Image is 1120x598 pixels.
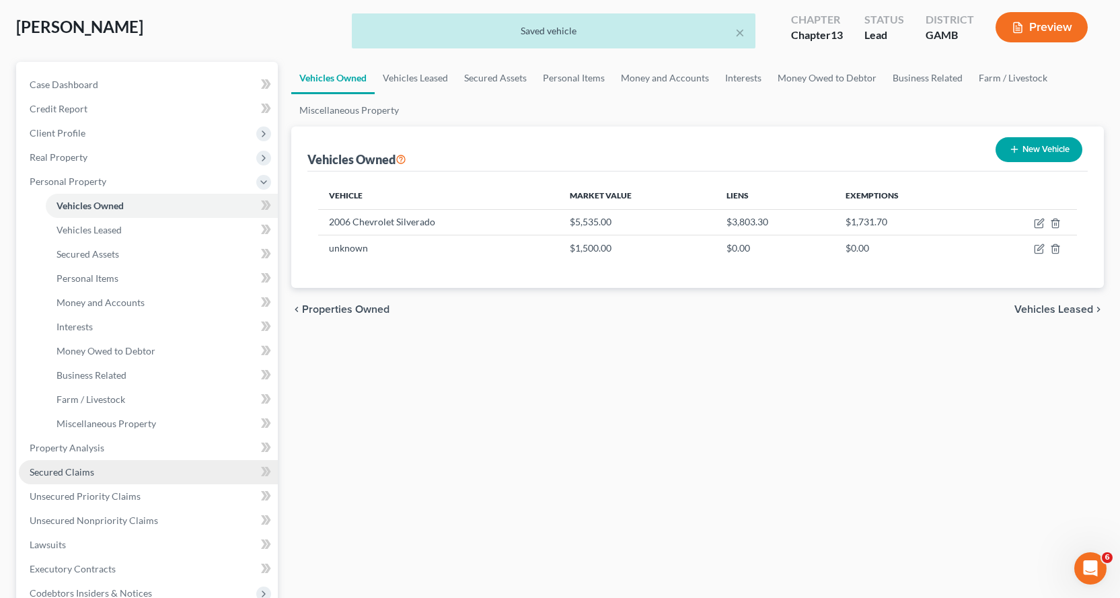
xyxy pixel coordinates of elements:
[19,509,278,533] a: Unsecured Nonpriority Claims
[291,94,407,126] a: Miscellaneous Property
[302,304,389,315] span: Properties Owned
[559,182,716,209] th: Market Value
[363,24,745,38] div: Saved vehicle
[57,345,155,357] span: Money Owed to Debtor
[716,235,835,261] td: $0.00
[19,73,278,97] a: Case Dashboard
[46,194,278,218] a: Vehicles Owned
[613,62,717,94] a: Money and Accounts
[770,62,885,94] a: Money Owed to Debtor
[19,533,278,557] a: Lawsuits
[1093,304,1104,315] i: chevron_right
[46,387,278,412] a: Farm / Livestock
[46,291,278,315] a: Money and Accounts
[735,24,745,40] button: ×
[46,242,278,266] a: Secured Assets
[307,151,406,167] div: Vehicles Owned
[318,235,559,261] td: unknown
[716,182,835,209] th: Liens
[885,62,971,94] a: Business Related
[46,266,278,291] a: Personal Items
[30,515,158,526] span: Unsecured Nonpriority Claims
[559,209,716,235] td: $5,535.00
[46,412,278,436] a: Miscellaneous Property
[57,272,118,284] span: Personal Items
[559,235,716,261] td: $1,500.00
[375,62,456,94] a: Vehicles Leased
[791,12,843,28] div: Chapter
[57,224,122,235] span: Vehicles Leased
[30,103,87,114] span: Credit Report
[291,62,375,94] a: Vehicles Owned
[535,62,613,94] a: Personal Items
[30,563,116,574] span: Executory Contracts
[835,209,975,235] td: $1,731.70
[57,418,156,429] span: Miscellaneous Property
[291,304,302,315] i: chevron_left
[1102,552,1113,563] span: 6
[30,490,141,502] span: Unsecured Priority Claims
[971,62,1055,94] a: Farm / Livestock
[46,363,278,387] a: Business Related
[996,12,1088,42] button: Preview
[30,176,106,187] span: Personal Property
[30,466,94,478] span: Secured Claims
[30,127,85,139] span: Client Profile
[57,200,124,211] span: Vehicles Owned
[717,62,770,94] a: Interests
[46,218,278,242] a: Vehicles Leased
[835,182,975,209] th: Exemptions
[1074,552,1107,585] iframe: Intercom live chat
[46,315,278,339] a: Interests
[19,436,278,460] a: Property Analysis
[30,79,98,90] span: Case Dashboard
[864,12,904,28] div: Status
[835,235,975,261] td: $0.00
[19,557,278,581] a: Executory Contracts
[46,339,278,363] a: Money Owed to Debtor
[716,209,835,235] td: $3,803.30
[57,297,145,308] span: Money and Accounts
[291,304,389,315] button: chevron_left Properties Owned
[996,137,1082,162] button: New Vehicle
[57,369,126,381] span: Business Related
[57,394,125,405] span: Farm / Livestock
[19,460,278,484] a: Secured Claims
[57,321,93,332] span: Interests
[318,209,559,235] td: 2006 Chevrolet Silverado
[1014,304,1093,315] span: Vehicles Leased
[19,97,278,121] a: Credit Report
[30,151,87,163] span: Real Property
[30,539,66,550] span: Lawsuits
[57,248,119,260] span: Secured Assets
[30,442,104,453] span: Property Analysis
[456,62,535,94] a: Secured Assets
[926,12,974,28] div: District
[1014,304,1104,315] button: Vehicles Leased chevron_right
[19,484,278,509] a: Unsecured Priority Claims
[318,182,559,209] th: Vehicle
